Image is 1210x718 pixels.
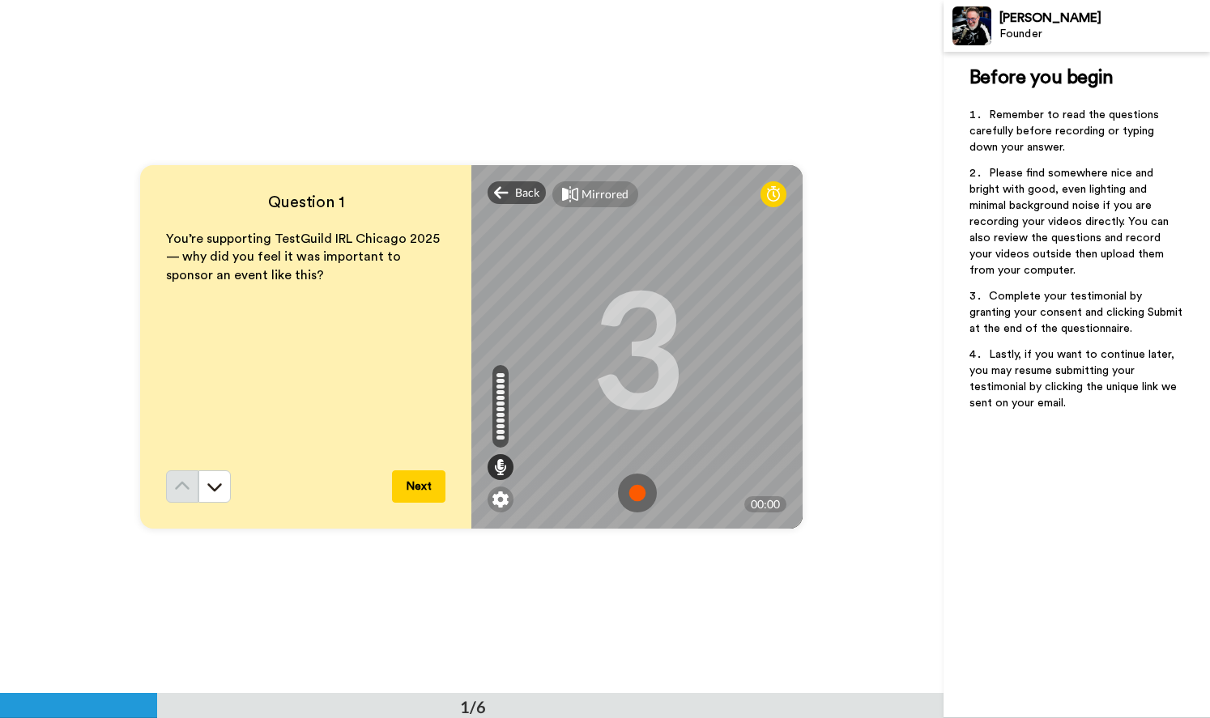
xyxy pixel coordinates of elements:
button: Next [392,470,445,503]
span: Lastly, if you want to continue later, you may resume submitting your testimonial by clicking the... [969,349,1180,409]
h4: Question 1 [166,191,445,214]
div: 00:00 [744,496,786,512]
span: You’re supporting TestGuild IRL Chicago 2025 — why did you feel it was important to sponsor an ev... [166,232,442,283]
span: Complete your testimonial by granting your consent and clicking Submit at the end of the question... [969,291,1186,334]
img: ic_gear.svg [492,491,509,508]
img: ic_record_start.svg [618,474,657,512]
div: Founder [999,28,1209,41]
span: Please find somewhere nice and bright with good, even lighting and minimal background noise if yo... [969,168,1172,276]
div: Back [488,181,546,204]
img: Profile Image [952,6,991,45]
div: [PERSON_NAME] [999,11,1209,26]
div: Mirrored [582,186,628,202]
div: 3 [590,286,684,407]
span: Before you begin [969,68,1113,87]
span: Remember to read the questions carefully before recording or typing down your answer. [969,109,1162,153]
span: Back [515,185,539,201]
div: 1/6 [434,695,512,718]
